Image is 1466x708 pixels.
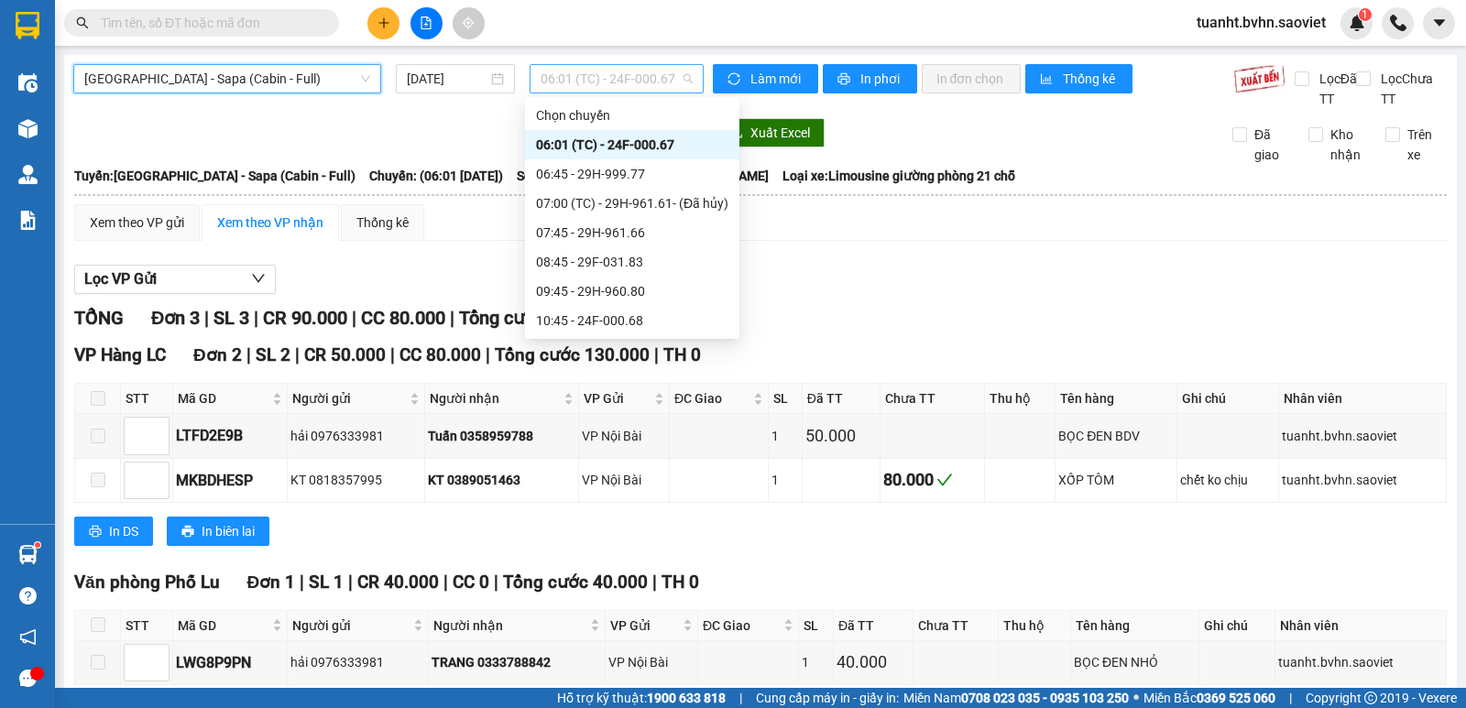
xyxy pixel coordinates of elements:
[453,572,489,593] span: CC 0
[18,545,38,564] img: warehouse-icon
[654,344,659,365] span: |
[390,344,395,365] span: |
[453,7,485,39] button: aim
[1359,8,1372,21] sup: 1
[881,384,985,414] th: Chưa TT
[251,271,266,286] span: down
[181,525,194,539] span: printer
[536,223,728,243] div: 07:45 - 29H-961.66
[290,470,421,490] div: KT 0818357995
[647,691,726,705] strong: 1900 633 818
[167,517,269,546] button: printerIn biên lai
[178,615,268,636] span: Mã GD
[151,307,200,329] span: Đơn 3
[304,344,386,365] span: CR 50.000
[432,652,602,672] div: TRANG 0333788842
[109,521,138,541] span: In DS
[663,344,701,365] span: TH 0
[610,615,679,636] span: VP Gửi
[361,307,445,329] span: CC 80.000
[713,64,818,93] button: syncLàm mới
[443,572,448,593] span: |
[517,166,618,186] span: Số xe: 24F-000.67
[805,423,877,449] div: 50.000
[799,611,834,641] th: SL
[834,611,914,641] th: Đã TT
[18,73,38,93] img: warehouse-icon
[74,344,166,365] span: VP Hàng LC
[1177,384,1279,414] th: Ghi chú
[74,572,220,593] span: Văn phòng Phố Lu
[1364,692,1377,704] span: copyright
[494,572,498,593] span: |
[750,123,810,143] span: Xuất Excel
[18,165,38,184] img: warehouse-icon
[922,64,1022,93] button: In đơn chọn
[352,307,356,329] span: |
[999,611,1071,641] th: Thu hộ
[18,119,38,138] img: warehouse-icon
[76,16,89,29] span: search
[536,281,728,301] div: 09:45 - 29H-960.80
[1071,611,1199,641] th: Tên hàng
[961,691,1129,705] strong: 0708 023 035 - 0935 103 250
[18,211,38,230] img: solution-icon
[1373,69,1448,109] span: Lọc Chưa TT
[1323,125,1371,165] span: Kho nhận
[536,105,728,125] div: Chọn chuyến
[204,307,209,329] span: |
[290,652,424,672] div: hải 0976333981
[74,307,124,329] span: TỔNG
[217,212,323,233] div: Xem theo VP nhận
[782,166,1015,186] span: Loại xe: Limousine giường phòng 21 chỗ
[263,307,347,329] span: CR 90.000
[579,414,670,458] td: VP Nội Bài
[1056,384,1176,414] th: Tên hàng
[903,688,1129,708] span: Miền Nam
[89,525,102,539] span: printer
[254,307,258,329] span: |
[292,388,406,408] span: Người gửi
[837,649,910,675] div: 40.000
[459,307,616,329] span: Tổng cước 170.000
[674,388,749,408] span: ĐC Giao
[771,470,799,490] div: 1
[1362,8,1368,21] span: 1
[178,388,268,408] span: Mã GD
[771,426,799,446] div: 1
[369,166,503,186] span: Chuyến: (06:01 [DATE])
[101,13,317,33] input: Tìm tên, số ĐT hoặc mã đơn
[536,135,728,155] div: 06:01 (TC) - 24F-000.67
[541,65,692,93] span: 06:01 (TC) - 24F-000.67
[173,641,288,685] td: LWG8P9PN
[536,310,728,331] div: 10:45 - 24F-000.68
[536,164,728,184] div: 06:45 - 29H-999.77
[1431,15,1448,31] span: caret-down
[1289,688,1292,708] span: |
[584,388,651,408] span: VP Gửi
[19,628,37,646] span: notification
[84,267,157,290] span: Lọc VP Gửi
[428,470,575,490] div: KT 0389051463
[716,118,825,147] button: downloadXuất Excel
[1197,691,1275,705] strong: 0369 525 060
[256,344,290,365] span: SL 2
[377,16,390,29] span: plus
[213,307,249,329] span: SL 3
[837,72,853,87] span: printer
[121,384,173,414] th: STT
[739,688,742,708] span: |
[1282,426,1443,446] div: tuanht.bvhn.saoviet
[16,12,39,39] img: logo-vxr
[292,615,409,636] span: Người gửi
[1133,694,1139,702] span: ⚪️
[121,611,173,641] th: STT
[202,521,255,541] span: In biên lai
[357,572,439,593] span: CR 40.000
[433,615,586,636] span: Người nhận
[823,64,917,93] button: printerIn phơi
[1182,11,1340,34] span: tuanht.bvhn.saoviet
[1040,72,1056,87] span: bar-chart
[1058,426,1173,446] div: BỌC ĐEN BDV
[462,16,475,29] span: aim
